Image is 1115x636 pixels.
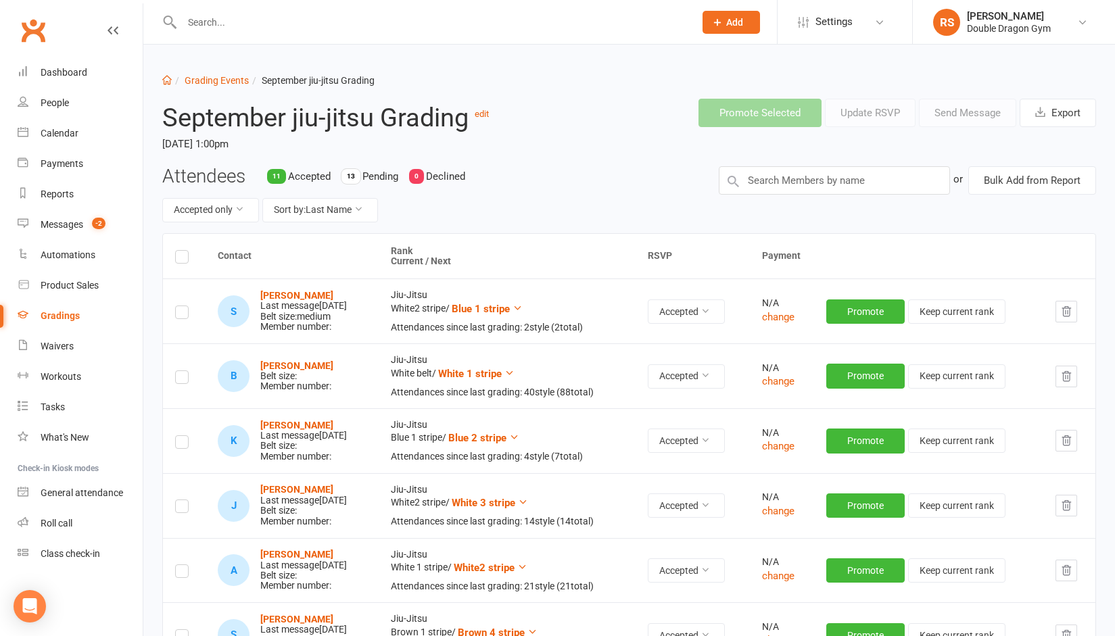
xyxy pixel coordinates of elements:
div: Steven Austen [218,295,250,327]
div: Attendances since last grading: 40 style ( 88 total) [391,387,623,397]
div: Bailey Clarke [218,360,250,392]
a: Clubworx [16,14,50,47]
a: [PERSON_NAME] [260,290,333,301]
a: [PERSON_NAME] [260,484,333,495]
a: Calendar [18,118,143,149]
button: Bulk Add from Report [968,166,1096,195]
a: Waivers [18,331,143,362]
div: Class check-in [41,548,100,559]
td: Jiu-Jitsu White2 stripe / [379,278,635,343]
div: N/A [762,428,802,438]
li: September jiu-jitsu Grading [249,73,375,88]
time: [DATE] 1:00pm [162,132,540,155]
button: Promote [826,493,905,518]
a: Messages -2 [18,210,143,240]
div: Workouts [41,371,81,382]
div: Gradings [41,310,80,321]
input: Search Members by name [719,166,950,195]
strong: [PERSON_NAME] [260,614,333,625]
span: Settings [815,7,853,37]
span: Add [726,17,743,28]
a: General attendance kiosk mode [18,478,143,508]
span: Blue 2 stripe [448,432,506,444]
button: Keep current rank [908,364,1005,389]
button: White 1 stripe [438,366,515,382]
div: Anthony Gothard [218,554,250,586]
input: Search... [178,13,685,32]
span: Accepted [288,170,331,182]
a: [PERSON_NAME] [260,420,333,431]
span: White 3 stripe [452,497,515,509]
button: Keep current rank [908,299,1005,324]
td: Jiu-Jitsu White2 stripe / [379,473,635,538]
th: Rank Current / Next [379,234,635,279]
button: change [762,309,794,325]
button: Accepted [648,299,725,324]
a: [PERSON_NAME] [260,360,333,371]
div: What's New [41,432,89,443]
button: change [762,438,794,454]
th: RSVP [636,234,750,279]
a: [PERSON_NAME] [260,549,333,560]
a: edit [475,109,489,119]
div: Belt size: Member number: [260,420,347,462]
div: Last message [DATE] [260,301,347,311]
div: Belt size: Member number: [260,361,333,392]
div: Last message [DATE] [260,431,347,441]
div: N/A [762,557,802,567]
div: Product Sales [41,280,99,291]
div: 11 [267,169,286,184]
div: General attendance [41,487,123,498]
button: Accepted [648,364,725,389]
a: Reports [18,179,143,210]
a: Tasks [18,392,143,422]
button: Promote [826,429,905,453]
button: Blue 1 stripe [452,301,523,317]
div: 13 [341,169,360,184]
a: Grading Events [185,75,249,86]
div: Waivers [41,341,74,351]
span: White 1 stripe [438,368,502,380]
a: Payments [18,149,143,179]
div: or [953,166,963,192]
th: Contact [206,234,379,279]
a: Dashboard [18,57,143,88]
button: Blue 2 stripe [448,430,519,446]
button: Keep current rank [908,493,1005,518]
button: Promote [826,558,905,583]
button: Accepted [648,429,725,453]
div: Last message [DATE] [260,625,347,635]
div: Attendances since last grading: 2 style ( 2 total) [391,322,623,333]
button: Accepted [648,493,725,518]
span: Pending [362,170,398,182]
td: Jiu-Jitsu White 1 stripe / [379,538,635,603]
div: Attendances since last grading: 14 style ( 14 total) [391,516,623,527]
span: -2 [92,218,105,229]
button: Promote [826,364,905,388]
div: RS [933,9,960,36]
div: Reports [41,189,74,199]
div: Belt size: medium Member number: [260,291,347,333]
a: Automations [18,240,143,270]
td: Jiu-Jitsu Blue 1 stripe / [379,408,635,473]
h3: Attendees [162,166,245,187]
button: change [762,503,794,519]
button: Keep current rank [908,429,1005,453]
td: Jiu-Jitsu White belt / [379,343,635,408]
span: White2 stripe [454,562,515,574]
div: Attendances since last grading: 4 style ( 7 total) [391,451,623,462]
a: Roll call [18,508,143,539]
button: Accepted [648,558,725,583]
div: Kyle Duffy [218,425,250,457]
a: People [18,88,143,118]
div: Automations [41,249,95,260]
a: Class kiosk mode [18,539,143,569]
button: Sort by:Last Name [262,198,378,222]
div: N/A [762,492,802,502]
div: Double Dragon Gym [967,22,1051,34]
button: White 3 stripe [452,495,528,511]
